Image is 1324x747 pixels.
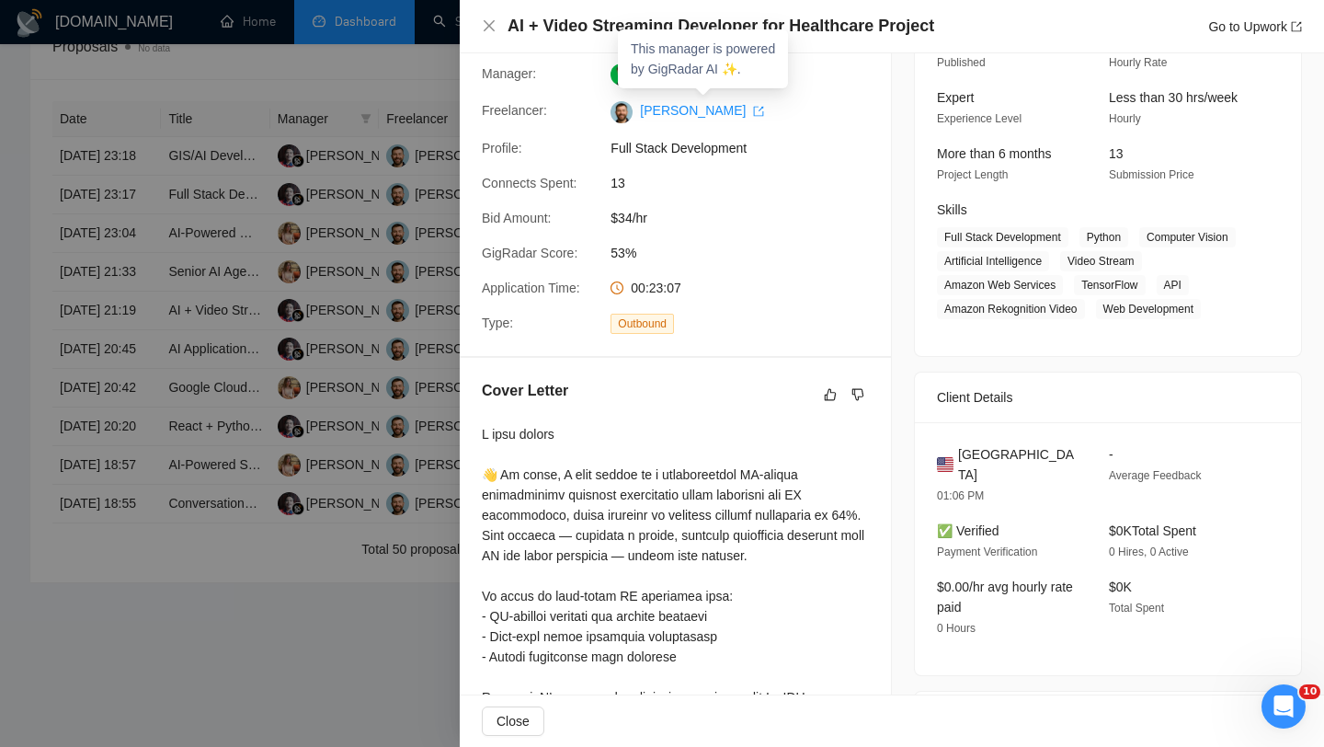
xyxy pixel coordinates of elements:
[1109,469,1202,482] span: Average Feedback
[482,141,522,155] span: Profile:
[1208,19,1302,34] a: Go to Upworkexport
[482,246,577,260] span: GigRadar Score:
[937,622,976,635] span: 0 Hours
[958,444,1079,485] span: [GEOGRAPHIC_DATA]
[482,707,544,736] button: Close
[611,101,633,123] img: c1-JWQDXWEy3CnA6sRtFzzU22paoDq5cZnWyBNc3HWqwvuW0qNnjm1CMP-YmbEEtPC
[937,90,974,105] span: Expert
[937,168,1008,181] span: Project Length
[640,103,764,118] a: [PERSON_NAME] export
[1261,684,1306,729] iframe: Intercom live chat
[937,692,1279,741] div: Job Description
[1157,275,1189,295] span: API
[937,454,953,475] img: 🇺🇸
[819,384,841,406] button: like
[482,380,568,402] h5: Cover Letter
[1079,227,1128,247] span: Python
[611,243,886,263] span: 53%
[937,299,1085,319] span: Amazon Rekognition Video
[482,18,496,34] button: Close
[937,56,986,69] span: Published
[1139,227,1236,247] span: Computer Vision
[937,580,1073,615] span: $0.00/hr avg hourly rate paid
[937,112,1022,125] span: Experience Level
[1109,90,1238,105] span: Less than 30 hrs/week
[631,41,775,76] span: This manager is powered by GigRadar AI ✨.
[937,275,1063,295] span: Amazon Web Services
[1109,580,1132,594] span: $0K
[753,106,764,117] span: export
[482,18,496,33] span: close
[1109,146,1124,161] span: 13
[851,387,864,402] span: dislike
[1299,684,1320,699] span: 10
[611,208,886,228] span: $34/hr
[937,202,967,217] span: Skills
[631,281,681,295] span: 00:23:07
[1109,523,1196,538] span: $0K Total Spent
[1074,275,1145,295] span: TensorFlow
[1109,56,1167,69] span: Hourly Rate
[611,138,886,158] span: Full Stack Development
[611,314,674,334] span: Outbound
[611,173,886,193] span: 13
[1109,112,1141,125] span: Hourly
[1109,546,1189,558] span: 0 Hires, 0 Active
[1096,299,1202,319] span: Web Development
[937,546,1037,558] span: Payment Verification
[611,282,623,294] span: clock-circle
[937,251,1049,271] span: Artificial Intelligence
[937,227,1068,247] span: Full Stack Development
[1109,447,1113,462] span: -
[482,103,547,118] span: Freelancer:
[1109,602,1164,615] span: Total Spent
[1109,168,1194,181] span: Submission Price
[1291,21,1302,32] span: export
[496,711,530,731] span: Close
[937,489,984,502] span: 01:06 PM
[482,211,552,225] span: Bid Amount:
[482,316,513,330] span: Type:
[482,176,577,190] span: Connects Spent:
[482,66,536,81] span: Manager:
[482,281,580,295] span: Application Time:
[937,146,1052,161] span: More than 6 months
[847,384,869,406] button: dislike
[937,523,999,538] span: ✅ Verified
[937,373,1279,422] div: Client Details
[824,387,837,402] span: like
[508,15,934,38] h4: AI + Video Streaming Developer for Healthcare Project
[1060,251,1142,271] span: Video Stream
